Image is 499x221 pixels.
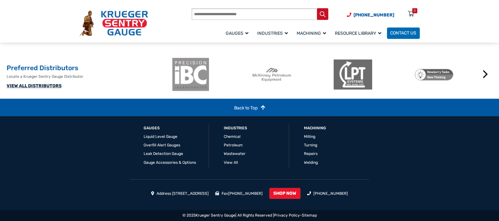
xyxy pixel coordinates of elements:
img: Krueger Sentry Gauge [80,10,148,36]
a: Welding [304,160,318,165]
a: Industries [254,27,294,40]
img: McKinney Petroleum Equipment [252,58,291,91]
a: Gauges [223,27,254,40]
span: [PHONE_NUMBER] [353,12,394,18]
a: Machining [294,27,332,40]
span: Gauges [226,31,248,36]
a: Contact Us [387,28,420,39]
a: Gauge Accessories & Options [144,160,196,165]
p: Locate a Krueger Sentry Gauge Distributor [7,74,169,79]
a: Petroleum [224,143,243,147]
a: View All [224,160,238,165]
button: 1 of 2 [318,95,324,101]
a: SHOP NOW [269,188,300,199]
a: Krueger Sentry Gauge [196,213,235,218]
a: Privacy Policy [274,213,300,218]
a: VIEW ALL DISTRIBUTORS [7,83,62,89]
a: Repairs [304,151,318,156]
a: Liquid Level Gauge [144,134,177,139]
button: Next [479,68,492,81]
a: Sitemap [302,213,317,218]
span: Industries [257,31,288,36]
a: Turning [304,143,317,147]
a: Leak Detection Gauge [144,151,183,156]
span: Machining [297,31,326,36]
a: Wastewater [224,151,246,156]
button: 2 of 2 [327,95,334,101]
img: Newberry Tanks [415,58,454,91]
div: 0 [414,8,416,13]
img: ibc-logo [171,58,210,91]
a: Phone Number (920) 434-8860 [347,12,394,18]
a: [PHONE_NUMBER] [313,191,348,196]
span: Resource Library [335,31,381,36]
a: Resource Library [332,27,387,40]
a: Milling [304,134,315,139]
a: Machining [304,126,326,131]
li: Fax [215,191,263,196]
a: Overfill Alert Gauges [144,143,180,147]
span: Contact Us [390,31,416,36]
a: Industries [224,126,247,131]
li: Address [STREET_ADDRESS] [151,191,209,196]
button: 3 of 2 [337,95,343,101]
h2: Preferred Distributors [7,64,169,72]
a: GAUGES [144,126,160,131]
a: Chemical [224,134,241,139]
img: LPT [334,58,372,91]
